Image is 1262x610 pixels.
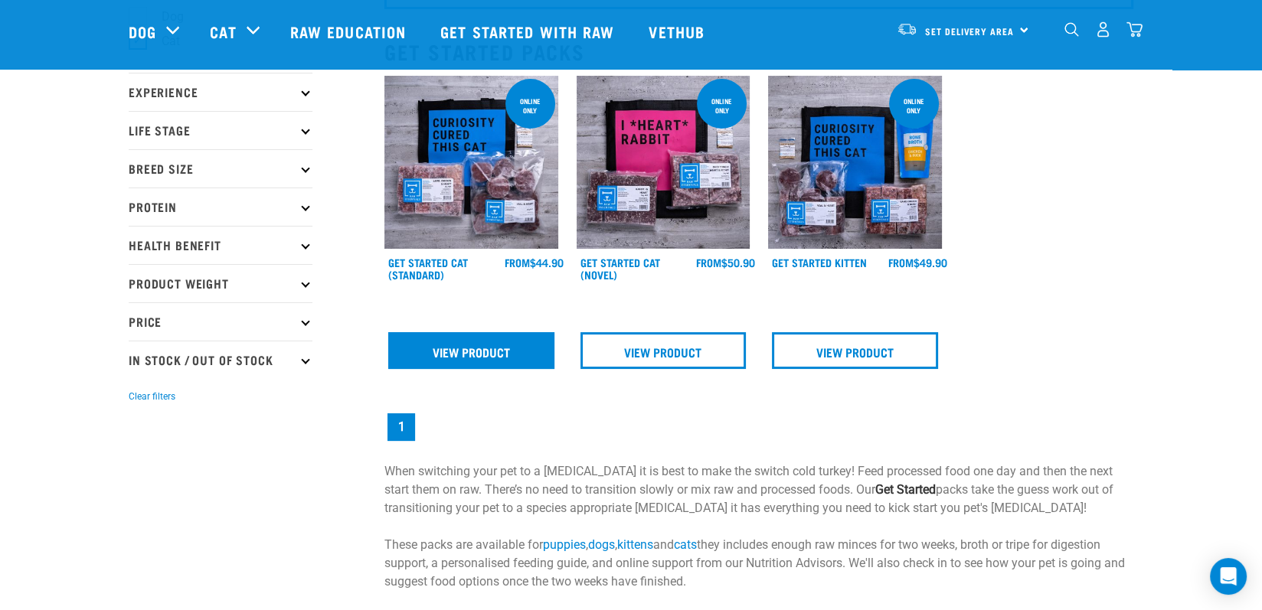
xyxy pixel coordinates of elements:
nav: pagination [384,410,1133,444]
a: Get started with Raw [425,1,633,62]
img: home-icon-1@2x.png [1064,22,1079,37]
a: Raw Education [275,1,425,62]
p: Protein [129,188,312,226]
a: View Product [772,332,938,369]
img: Assortment Of Raw Essential Products For Cats Including, Pink And Black Tote Bag With "I *Heart* ... [577,76,750,250]
img: Assortment Of Raw Essential Products For Cats Including, Blue And Black Tote Bag With "Curiosity ... [384,76,558,250]
a: dogs [588,537,615,552]
a: Get Started Kitten [772,259,867,265]
img: user.png [1095,21,1111,38]
p: Breed Size [129,149,312,188]
div: $49.90 [888,256,947,269]
span: FROM [888,259,914,265]
p: Price [129,302,312,341]
p: Experience [129,73,312,111]
a: View Product [388,332,554,369]
p: Health Benefit [129,226,312,264]
div: online only [505,90,555,122]
p: Product Weight [129,264,312,302]
img: NSP Kitten Update [768,76,942,250]
span: FROM [696,259,721,265]
span: FROM [505,259,530,265]
a: Vethub [633,1,724,62]
span: Set Delivery Area [925,28,1014,34]
img: van-moving.png [897,22,917,36]
a: View Product [580,332,747,369]
a: Dog [129,20,156,43]
a: cats [674,537,697,552]
strong: Get Started [875,482,936,497]
p: In Stock / Out Of Stock [129,341,312,379]
img: home-icon@2x.png [1126,21,1143,38]
p: When switching your pet to a [MEDICAL_DATA] it is best to make the switch cold turkey! Feed proce... [384,462,1133,591]
a: kittens [617,537,653,552]
div: $44.90 [505,256,564,269]
a: Get Started Cat (Standard) [388,259,468,277]
div: online only [697,90,747,122]
button: Clear filters [129,390,175,403]
div: Open Intercom Messenger [1210,558,1247,595]
a: puppies [543,537,586,552]
a: Cat [210,20,236,43]
a: Get Started Cat (Novel) [580,259,660,277]
a: Page 1 [387,413,415,441]
div: online only [889,90,939,122]
p: Life Stage [129,111,312,149]
div: $50.90 [696,256,755,269]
